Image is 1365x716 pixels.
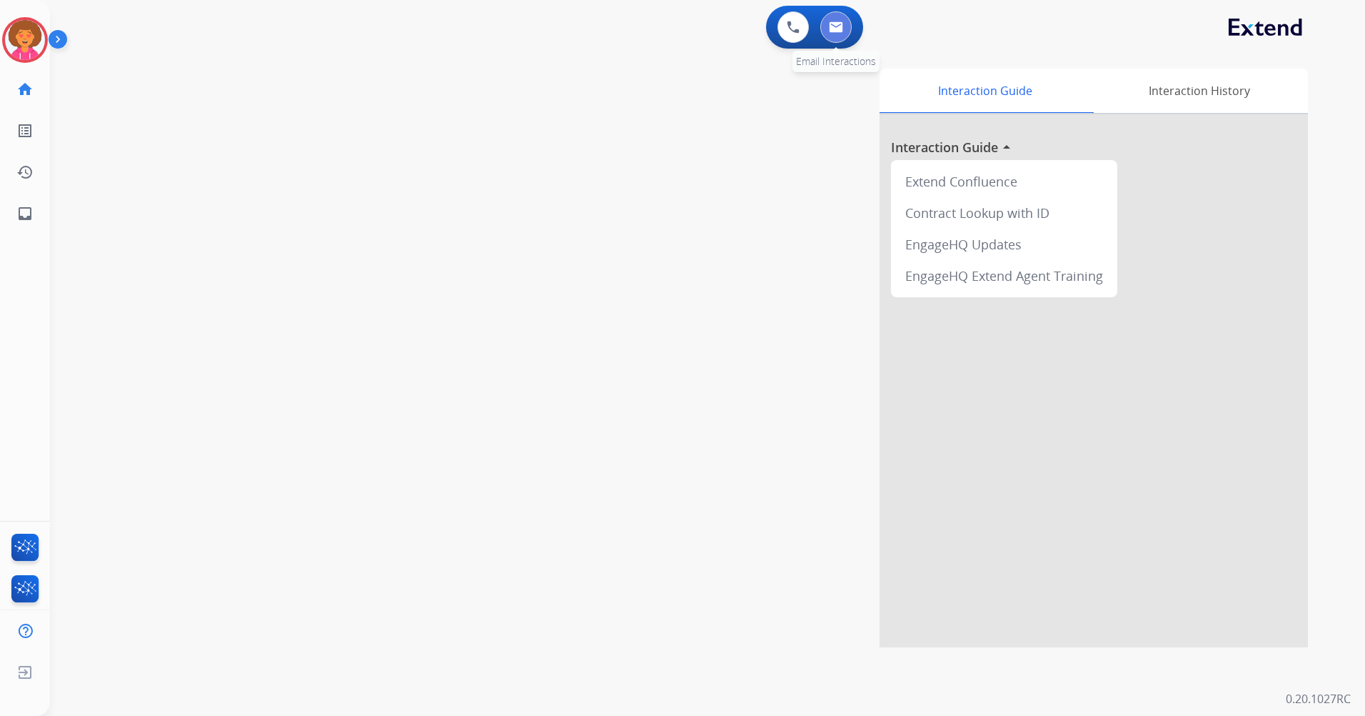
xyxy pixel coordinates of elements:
[796,54,876,68] span: Email Interactions
[897,260,1112,292] div: EngageHQ Extend Agent Training
[897,166,1112,197] div: Extend Confluence
[16,205,34,222] mat-icon: inbox
[897,197,1112,229] div: Contract Lookup with ID
[1286,690,1351,707] p: 0.20.1027RC
[880,69,1090,113] div: Interaction Guide
[16,122,34,139] mat-icon: list_alt
[5,20,45,60] img: avatar
[897,229,1112,260] div: EngageHQ Updates
[16,164,34,181] mat-icon: history
[16,81,34,98] mat-icon: home
[1090,69,1308,113] div: Interaction History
